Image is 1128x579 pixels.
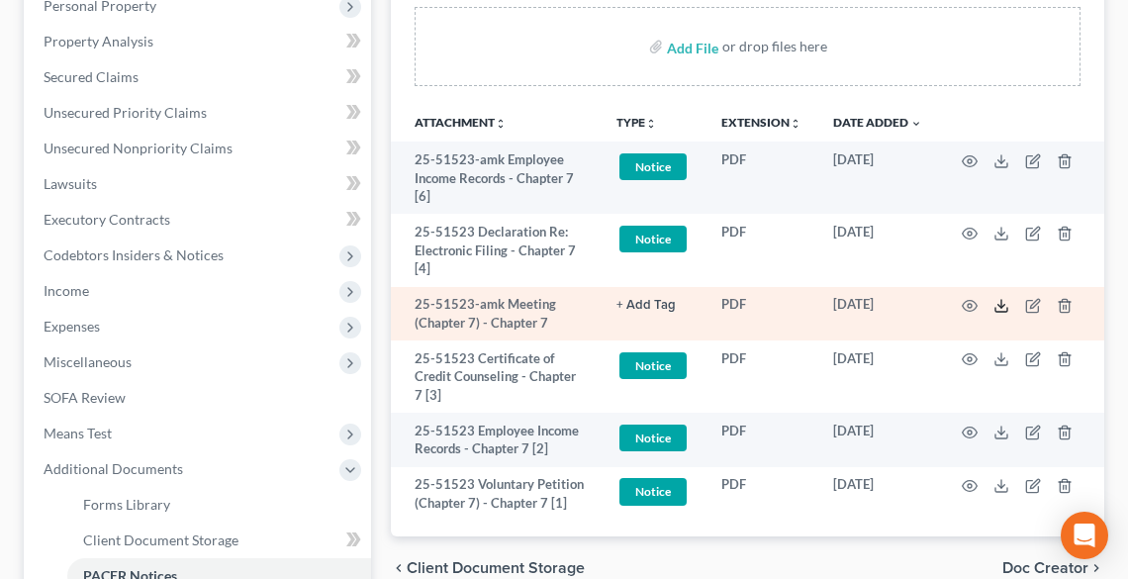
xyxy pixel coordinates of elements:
span: Property Analysis [44,33,153,49]
span: SOFA Review [44,389,126,406]
td: PDF [705,413,817,467]
a: Attachmentunfold_more [415,115,507,130]
td: 25-51523-amk Meeting (Chapter 7) - Chapter 7 [391,287,601,341]
a: Forms Library [67,487,371,523]
span: Secured Claims [44,68,139,85]
a: Notice [616,475,690,508]
a: SOFA Review [28,380,371,416]
i: expand_more [910,118,922,130]
a: Extensionunfold_more [721,115,801,130]
span: Forms Library [83,496,170,513]
td: PDF [705,214,817,286]
a: Property Analysis [28,24,371,59]
span: Notice [619,425,687,451]
a: Executory Contracts [28,202,371,238]
span: Expenses [44,318,100,335]
a: Notice [616,223,690,255]
span: Unsecured Priority Claims [44,104,207,121]
a: Client Document Storage [67,523,371,558]
td: PDF [705,467,817,522]
span: Means Test [44,425,112,441]
td: [DATE] [817,413,938,467]
a: Notice [616,150,690,183]
span: Client Document Storage [83,531,238,548]
td: 25-51523 Employee Income Records - Chapter 7 [2] [391,413,601,467]
a: + Add Tag [616,295,690,314]
td: [DATE] [817,142,938,214]
td: 25-51523 Certificate of Credit Counseling - Chapter 7 [3] [391,340,601,413]
span: Notice [619,153,687,180]
i: unfold_more [645,118,657,130]
button: Doc Creator chevron_right [1002,560,1104,576]
i: unfold_more [790,118,801,130]
td: [DATE] [817,340,938,413]
td: [DATE] [817,214,938,286]
span: Unsecured Nonpriority Claims [44,140,233,156]
td: 25-51523 Declaration Re: Electronic Filing - Chapter 7 [4] [391,214,601,286]
span: Notice [619,226,687,252]
span: Notice [619,352,687,379]
div: or drop files here [722,37,827,56]
td: [DATE] [817,287,938,341]
a: Notice [616,422,690,454]
i: chevron_left [391,560,407,576]
span: Additional Documents [44,460,183,477]
a: Date Added expand_more [833,115,922,130]
a: Lawsuits [28,166,371,202]
td: [DATE] [817,467,938,522]
span: Doc Creator [1002,560,1088,576]
button: TYPEunfold_more [616,117,657,130]
span: Notice [619,478,687,505]
button: + Add Tag [616,299,676,312]
a: Unsecured Priority Claims [28,95,371,131]
span: Lawsuits [44,175,97,192]
td: PDF [705,142,817,214]
td: 25-51523-amk Employee Income Records - Chapter 7 [6] [391,142,601,214]
a: Unsecured Nonpriority Claims [28,131,371,166]
td: PDF [705,340,817,413]
span: Income [44,282,89,299]
a: Notice [616,349,690,382]
div: Open Intercom Messenger [1061,512,1108,559]
td: 25-51523 Voluntary Petition (Chapter 7) - Chapter 7 [1] [391,467,601,522]
span: Miscellaneous [44,353,132,370]
td: PDF [705,287,817,341]
span: Client Document Storage [407,560,585,576]
i: chevron_right [1088,560,1104,576]
span: Codebtors Insiders & Notices [44,246,224,263]
i: unfold_more [495,118,507,130]
a: Secured Claims [28,59,371,95]
span: Executory Contracts [44,211,170,228]
button: chevron_left Client Document Storage [391,560,585,576]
